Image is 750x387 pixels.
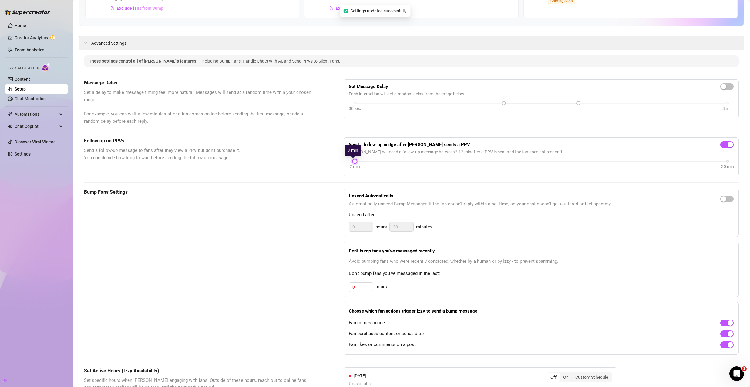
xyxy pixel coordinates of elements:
span: Automations [15,109,58,119]
span: Exclude fans from Bump [117,6,163,11]
strong: Set Message Delay [349,84,388,89]
div: 3 min [722,105,733,112]
div: On [560,373,572,382]
strong: Don't bump fans you've messaged recently [349,248,435,254]
span: 1 [742,366,747,371]
div: segmented control [547,372,612,382]
div: 30 min [721,163,734,170]
div: 30 sec [349,105,361,112]
span: Fan likes or comments on a post [349,341,416,348]
button: Exclude fans from AI Chat [329,3,385,13]
span: Set a delay to make message timing feel more natural. Messages will send at a random time within ... [84,89,313,125]
div: expanded [84,39,91,46]
div: 2 min [350,163,360,170]
img: AI Chatter [42,63,51,72]
strong: Choose which fan actions trigger Izzy to send a bump message [349,308,477,314]
span: Advanced Settings [91,40,126,46]
span: These settings control all of [PERSON_NAME]'s features [89,59,197,63]
div: Off [547,373,560,382]
h5: Set Active Hours (Izzy Availability) [84,367,313,375]
span: Each interaction will get a random delay from the range below. [349,91,734,97]
img: logo-BBDzfeDw.svg [5,9,50,15]
span: — including Bump Fans, Handle Chats with AI, and Send PPVs to Silent Fans. [197,59,340,63]
h5: Bump Fans Settings [84,189,313,196]
div: 2 min [345,145,361,156]
span: [DATE] [354,373,366,378]
a: Settings [15,152,31,156]
span: Chat Copilot [15,122,58,131]
img: svg%3e [110,6,114,10]
span: Izzy AI Chatter [8,65,39,71]
h5: Message Delay [84,79,313,87]
span: check-circle [343,9,348,13]
img: svg%3e [329,6,333,10]
span: Automatically unsend Bump Messages if the fan doesn't reply within a set time, so your chat doesn... [349,200,612,208]
span: Fan purchases content or sends a tip [349,330,424,337]
strong: Send a follow-up nudge after [PERSON_NAME] sends a PPV [349,142,470,147]
iframe: Intercom live chat [729,366,744,381]
a: Setup [15,87,26,91]
h5: Follow up on PPVs [84,137,313,145]
a: Home [15,23,26,28]
span: Don't bump fans you've messaged in the last: [349,270,734,277]
span: [PERSON_NAME] will send a follow-up message between 2 - 12 min after a PPV is sent and the fan do... [349,149,734,155]
span: expanded [84,41,88,45]
a: Content [15,77,30,82]
strong: Unsend Automatically [349,193,393,199]
a: Chat Monitoring [15,96,46,101]
a: Team Analytics [15,47,44,52]
span: Exclude fans from AI Chat [336,6,385,11]
a: Creator Analytics exclamation-circle [15,33,63,43]
span: Unsend after: [349,211,734,219]
a: Discover Viral Videos [15,139,55,144]
span: thunderbolt [8,112,13,117]
span: Avoid bumping fans who were recently contacted, whether by a human or by Izzy - to prevent spamming. [349,258,734,265]
span: hours [375,283,387,291]
span: hours [375,224,387,231]
span: minutes [416,224,432,231]
span: Settings updated successfully [351,8,407,14]
div: Custom Schedule [572,373,611,382]
span: Fan comes online [349,319,385,327]
button: Exclude fans from Bump [110,3,164,13]
img: Chat Copilot [8,124,12,128]
span: Send a follow-up message to fans after they view a PPV but don't purchase it. You can decide how ... [84,147,313,161]
span: build [3,378,7,383]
